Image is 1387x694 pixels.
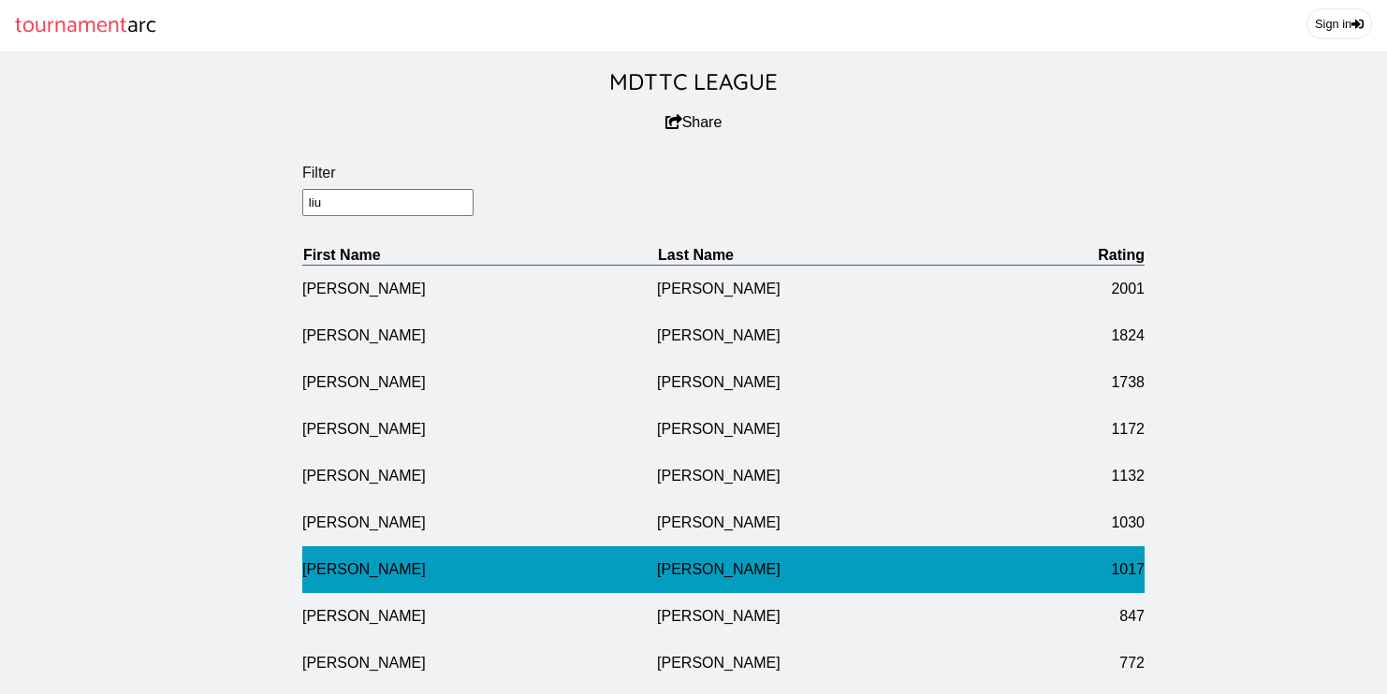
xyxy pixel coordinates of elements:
td: 847 [1023,593,1145,640]
td: [PERSON_NAME] [657,499,1022,546]
td: [PERSON_NAME] [657,546,1022,593]
th: Last Name [657,246,1022,266]
td: [PERSON_NAME] [657,312,1022,359]
span: tournament [15,7,127,44]
td: [PERSON_NAME] [302,406,657,453]
th: First Name [302,246,657,266]
td: 2001 [1023,265,1145,312]
td: 1030 [1023,499,1145,546]
a: MDTTC LEAGUE [609,67,778,95]
a: Sign in [1307,8,1372,39]
button: Share [665,114,723,131]
td: 1824 [1023,312,1145,359]
label: Filter [302,165,1145,181]
td: [PERSON_NAME] [302,593,657,640]
td: 1017 [1023,546,1145,593]
td: [PERSON_NAME] [302,265,657,312]
td: [PERSON_NAME] [657,453,1022,499]
td: 1738 [1023,359,1145,406]
td: [PERSON_NAME] [657,640,1022,687]
span: arc [127,7,156,44]
a: tournamentarc [15,7,156,44]
td: [PERSON_NAME] [302,312,657,359]
td: 772 [1023,640,1145,687]
td: [PERSON_NAME] [657,265,1022,312]
td: 1132 [1023,453,1145,499]
td: [PERSON_NAME] [657,359,1022,406]
td: [PERSON_NAME] [657,406,1022,453]
td: 1172 [1023,406,1145,453]
td: [PERSON_NAME] [302,453,657,499]
td: [PERSON_NAME] [657,593,1022,640]
td: [PERSON_NAME] [302,546,657,593]
td: [PERSON_NAME] [302,640,657,687]
th: Rating [1023,246,1145,266]
td: [PERSON_NAME] [302,499,657,546]
td: [PERSON_NAME] [302,359,657,406]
